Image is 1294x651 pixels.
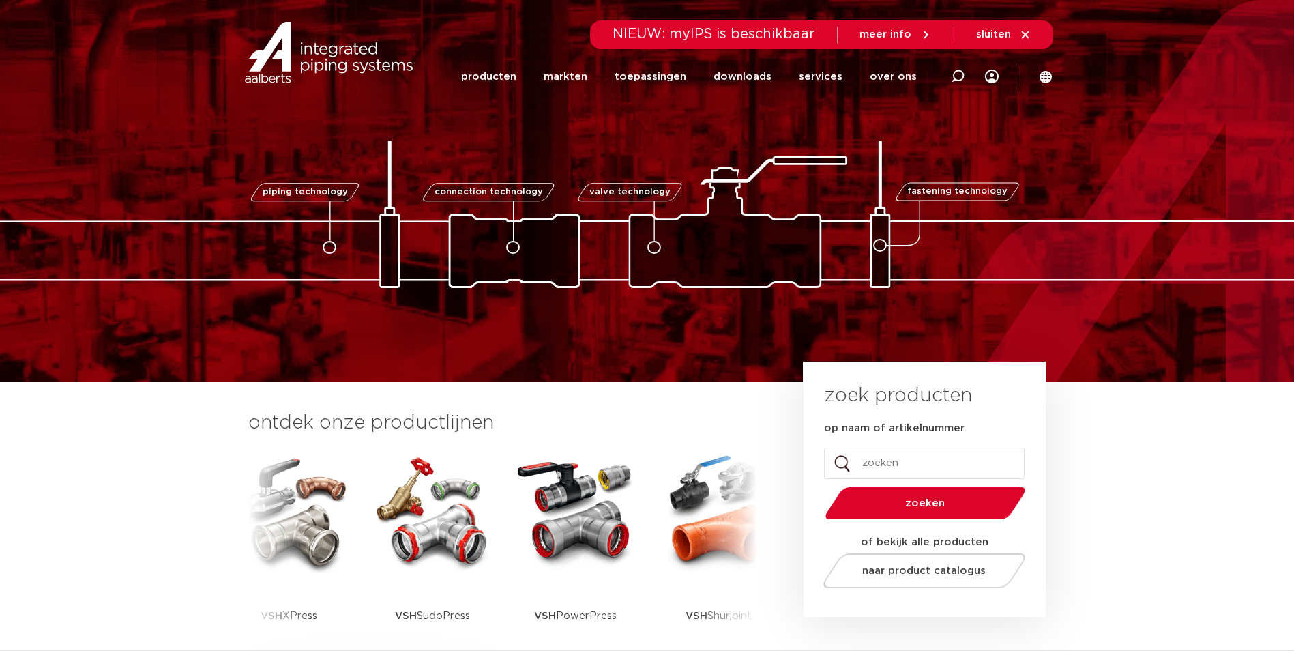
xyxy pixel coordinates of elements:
[859,29,932,41] a: meer info
[589,188,671,197] span: valve technology
[860,498,990,508] span: zoeken
[819,553,1029,588] a: naar product catalogus
[263,188,348,197] span: piping technology
[395,611,417,621] strong: VSH
[859,29,911,40] span: meer info
[434,188,542,197] span: connection technology
[985,49,999,104] div: my IPS
[534,611,556,621] strong: VSH
[824,422,965,435] label: op naam of artikelnummer
[615,49,686,104] a: toepassingen
[613,27,815,41] span: NIEUW: myIPS is beschikbaar
[861,537,988,547] strong: of bekijk alle producten
[261,611,282,621] strong: VSH
[686,611,707,621] strong: VSH
[461,49,516,104] a: producten
[799,49,842,104] a: services
[976,29,1011,40] span: sluiten
[862,566,986,576] span: naar product catalogus
[907,188,1008,197] span: fastening technology
[248,409,757,437] h3: ontdek onze productlijnen
[870,49,917,104] a: over ons
[544,49,587,104] a: markten
[819,486,1031,521] button: zoeken
[714,49,771,104] a: downloads
[976,29,1031,41] a: sluiten
[824,382,972,409] h3: zoek producten
[824,448,1025,479] input: zoeken
[461,49,917,104] nav: Menu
